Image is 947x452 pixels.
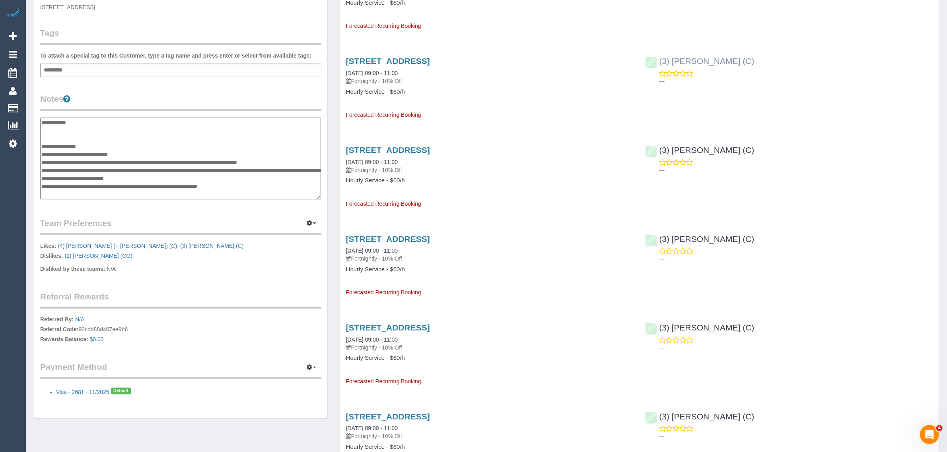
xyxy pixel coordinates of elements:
p: Fortnightly - 10% Off [346,255,634,263]
a: (3) [PERSON_NAME] (C) [645,412,754,421]
span: Forecasted Recurring Booking [346,289,421,296]
iframe: Intercom live chat [920,425,939,444]
legend: Notes [40,93,321,111]
a: (3) [PERSON_NAME] (C) [180,243,243,249]
a: [STREET_ADDRESS] [346,323,430,332]
span: N/A [107,266,116,272]
legend: Team Preferences [40,217,321,235]
legend: Tags [40,27,321,45]
span: Forecasted Recurring Booking [346,112,421,118]
p: Fortnightly - 10% Off [346,344,634,352]
a: (3) [PERSON_NAME] (C) [645,234,754,243]
p: --- [659,166,933,174]
a: (2) [PERSON_NAME] (CG) [64,253,132,259]
a: [STREET_ADDRESS] [346,56,430,66]
a: [STREET_ADDRESS] [346,145,430,155]
a: [DATE] 09:00 - 11:00 [346,247,398,254]
p: 92cdb88d407ae9b6 [40,315,321,345]
img: Automaid Logo [5,8,21,19]
p: --- [659,344,933,352]
legend: Referral Rewards [40,291,321,309]
span: , [58,243,179,249]
label: Disliked by these teams: [40,265,105,273]
p: Fortnightly - 10% Off [346,432,634,440]
h4: Hourly Service - $60/h [346,89,634,95]
label: To attach a special tag to this Customer, type a tag name and press enter or select from availabl... [40,52,311,60]
a: Visa - 2681 - 11/2025 [56,389,109,396]
label: Referred By: [40,315,74,323]
h4: Hourly Service - $60/h [346,266,634,273]
h4: Hourly Service - $60/h [346,355,634,361]
a: [STREET_ADDRESS] [346,234,430,243]
a: (3) [PERSON_NAME] (C) [645,56,754,66]
legend: Payment Method [40,361,321,379]
span: Forecasted Recurring Booking [346,378,421,384]
span: Forecasted Recurring Booking [346,201,421,207]
p: --- [659,77,933,85]
a: (4) [PERSON_NAME] (+ [PERSON_NAME]) (C) [58,243,177,249]
p: Fortnightly - 10% Off [346,77,634,85]
a: [DATE] 09:00 - 11:00 [346,70,398,76]
label: Referral Code: [40,325,78,333]
a: [STREET_ADDRESS] [346,412,430,421]
span: Forecasted Recurring Booking [346,23,421,29]
label: Rewards Balance: [40,335,88,343]
span: Default [111,388,131,394]
label: Dislikes: [40,252,63,260]
a: N/A [75,316,84,323]
p: --- [659,255,933,263]
h4: Hourly Service - $60/h [346,444,634,450]
a: $0.00 [90,336,104,342]
h4: Hourly Service - $60/h [346,177,634,184]
a: (3) [PERSON_NAME] (C) [645,323,754,332]
label: Likes: [40,242,56,250]
span: [STREET_ADDRESS] [40,4,95,10]
p: --- [659,433,933,440]
a: [DATE] 09:00 - 11:00 [346,336,398,343]
a: (3) [PERSON_NAME] (C) [645,145,754,155]
p: Fortnightly - 10% Off [346,166,634,174]
a: [DATE] 09:00 - 11:00 [346,425,398,431]
span: 4 [936,425,943,431]
a: [DATE] 09:00 - 11:00 [346,159,398,165]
